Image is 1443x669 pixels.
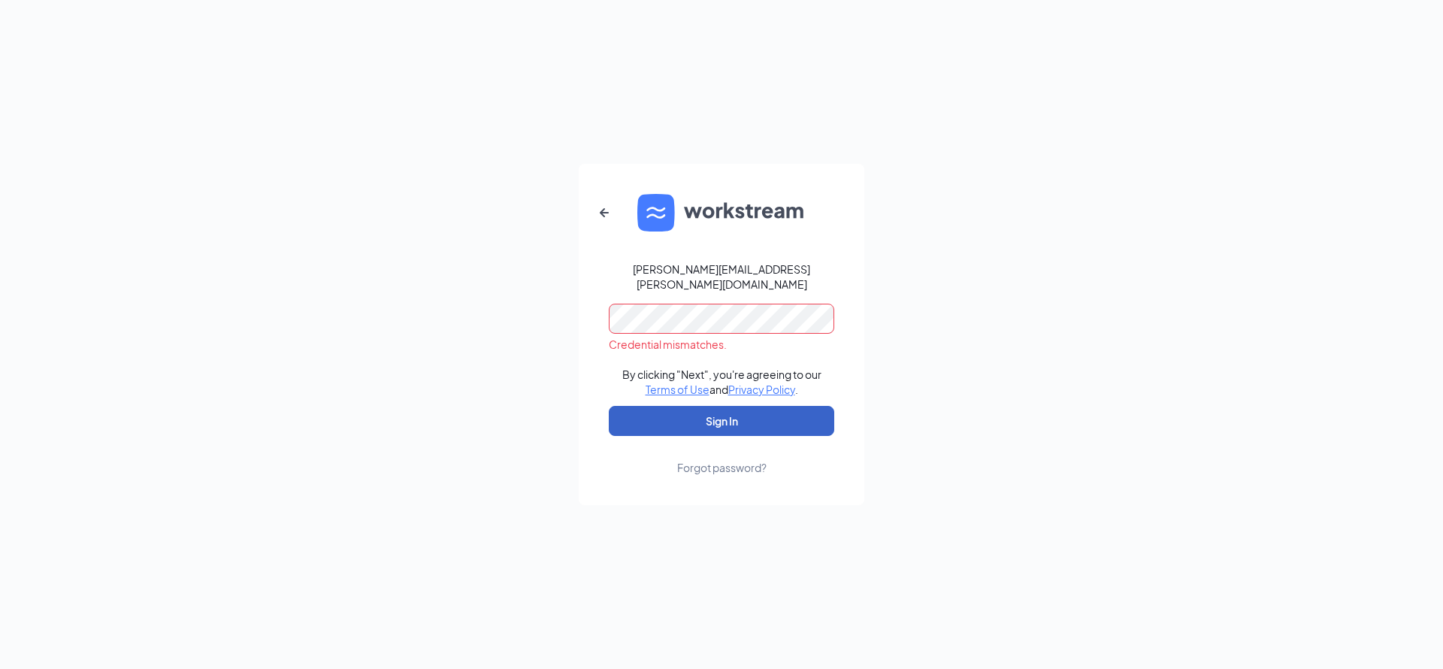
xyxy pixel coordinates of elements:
div: By clicking "Next", you're agreeing to our and . [622,367,821,397]
div: [PERSON_NAME][EMAIL_ADDRESS][PERSON_NAME][DOMAIN_NAME] [609,262,834,292]
div: Credential mismatches. [609,337,834,352]
a: Privacy Policy [728,383,795,396]
button: Sign In [609,406,834,436]
a: Terms of Use [646,383,709,396]
div: Forgot password? [677,460,767,475]
img: WS logo and Workstream text [637,194,806,232]
a: Forgot password? [677,436,767,475]
button: ArrowLeftNew [586,195,622,231]
svg: ArrowLeftNew [595,204,613,222]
